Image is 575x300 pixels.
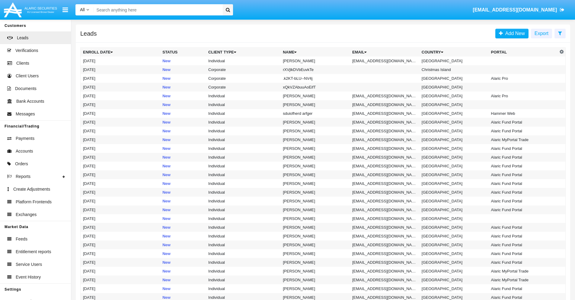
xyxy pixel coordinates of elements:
td: New [160,56,206,65]
td: [DATE] [81,188,160,197]
td: [PERSON_NAME] [280,258,350,267]
td: New [160,74,206,83]
td: New [160,249,206,258]
td: [GEOGRAPHIC_DATA] [419,153,489,162]
td: [GEOGRAPHIC_DATA] [419,74,489,83]
td: Individual [206,170,280,179]
td: sduiofherd arfger [280,109,350,118]
td: New [160,127,206,135]
td: [GEOGRAPHIC_DATA] [419,223,489,232]
span: Export [535,31,548,36]
td: Individual [206,56,280,65]
td: [PERSON_NAME] [280,232,350,240]
th: Portal [489,48,558,57]
td: New [160,109,206,118]
td: [PERSON_NAME] [280,188,350,197]
td: [GEOGRAPHIC_DATA] [419,127,489,135]
th: Email [350,48,419,57]
td: [GEOGRAPHIC_DATA] [419,267,489,276]
td: [PERSON_NAME] [280,135,350,144]
span: All [80,7,85,12]
td: [DATE] [81,276,160,284]
span: Platform Frontends [16,199,52,205]
td: Alaric Pro [489,92,558,100]
td: Alaric MyPortal Trade [489,267,558,276]
td: Alaric Fund Portal [489,144,558,153]
td: New [160,267,206,276]
td: Individual [206,249,280,258]
span: Exchanges [16,211,37,218]
td: Alaric Fund Portal [489,179,558,188]
td: New [160,162,206,170]
td: [PERSON_NAME] [280,267,350,276]
td: Individual [206,284,280,293]
td: Individual [206,276,280,284]
td: [GEOGRAPHIC_DATA] [419,258,489,267]
td: [PERSON_NAME] [280,205,350,214]
td: Alaric Fund Portal [489,127,558,135]
td: Alaric MyPortal Trade [489,135,558,144]
td: [EMAIL_ADDRESS][DOMAIN_NAME] [350,267,419,276]
td: Christmas Island [419,65,489,74]
td: New [160,258,206,267]
td: Alaric Fund Portal [489,118,558,127]
td: [EMAIL_ADDRESS][DOMAIN_NAME] [350,232,419,240]
td: [GEOGRAPHIC_DATA] [419,249,489,258]
td: [DATE] [81,118,160,127]
td: [EMAIL_ADDRESS][DOMAIN_NAME] [350,240,419,249]
td: New [160,214,206,223]
td: rXVjlkDVbEuvkTe [280,65,350,74]
span: Service Users [16,261,42,268]
td: [DATE] [81,109,160,118]
td: [DATE] [81,170,160,179]
td: New [160,179,206,188]
td: [EMAIL_ADDRESS][DOMAIN_NAME] [350,135,419,144]
td: [EMAIL_ADDRESS][DOMAIN_NAME] [350,214,419,223]
td: Alaric Fund Portal [489,153,558,162]
td: New [160,170,206,179]
td: New [160,83,206,92]
td: [PERSON_NAME] [280,162,350,170]
td: New [160,223,206,232]
img: Logo image [3,1,58,19]
td: [EMAIL_ADDRESS][DOMAIN_NAME] [350,249,419,258]
td: New [160,92,206,100]
td: [EMAIL_ADDRESS][DOMAIN_NAME] [350,223,419,232]
td: Alaric Fund Portal [489,240,558,249]
td: [DATE] [81,258,160,267]
td: Alaric Fund Portal [489,188,558,197]
td: Corporate [206,65,280,74]
td: [EMAIL_ADDRESS][DOMAIN_NAME] [350,197,419,205]
td: Individual [206,135,280,144]
td: Alaric Fund Portal [489,249,558,258]
td: [DATE] [81,267,160,276]
span: Documents [15,85,37,92]
td: [DATE] [81,74,160,83]
td: Individual [206,258,280,267]
td: [PERSON_NAME] [280,214,350,223]
td: [EMAIL_ADDRESS][DOMAIN_NAME] [350,258,419,267]
td: Individual [206,179,280,188]
td: [DATE] [81,197,160,205]
td: [GEOGRAPHIC_DATA] [419,162,489,170]
td: Individual [206,100,280,109]
span: Messages [16,111,35,117]
td: [DATE] [81,249,160,258]
td: New [160,276,206,284]
td: [GEOGRAPHIC_DATA] [419,205,489,214]
td: Individual [206,240,280,249]
td: Individual [206,223,280,232]
td: [DATE] [81,223,160,232]
td: [GEOGRAPHIC_DATA] [419,276,489,284]
td: Individual [206,205,280,214]
span: Add New [503,31,525,36]
td: [EMAIL_ADDRESS][DOMAIN_NAME] [350,170,419,179]
td: [EMAIL_ADDRESS][DOMAIN_NAME] [350,153,419,162]
td: [DATE] [81,205,160,214]
td: Individual [206,197,280,205]
td: [PERSON_NAME] [280,153,350,162]
span: Clients [16,60,29,66]
td: [PERSON_NAME] [280,223,350,232]
td: [PERSON_NAME] [280,127,350,135]
a: All [75,7,94,13]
